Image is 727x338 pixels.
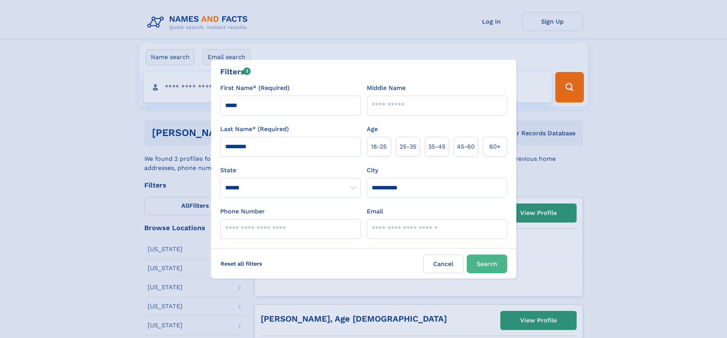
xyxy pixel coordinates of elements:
label: First Name* (Required) [220,83,290,93]
label: Phone Number [220,207,265,216]
label: Email [367,207,383,216]
label: Age [367,125,378,134]
label: State [220,166,361,175]
span: 45‑60 [457,142,475,151]
label: City [367,166,378,175]
span: 35‑45 [428,142,445,151]
label: Middle Name [367,83,406,93]
label: Last Name* (Required) [220,125,289,134]
button: Search [467,255,507,273]
span: 18‑25 [371,142,387,151]
div: Filters [220,66,251,77]
span: 25‑35 [400,142,416,151]
span: 60+ [489,142,501,151]
label: Cancel [423,255,464,273]
label: Reset all filters [216,255,267,273]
